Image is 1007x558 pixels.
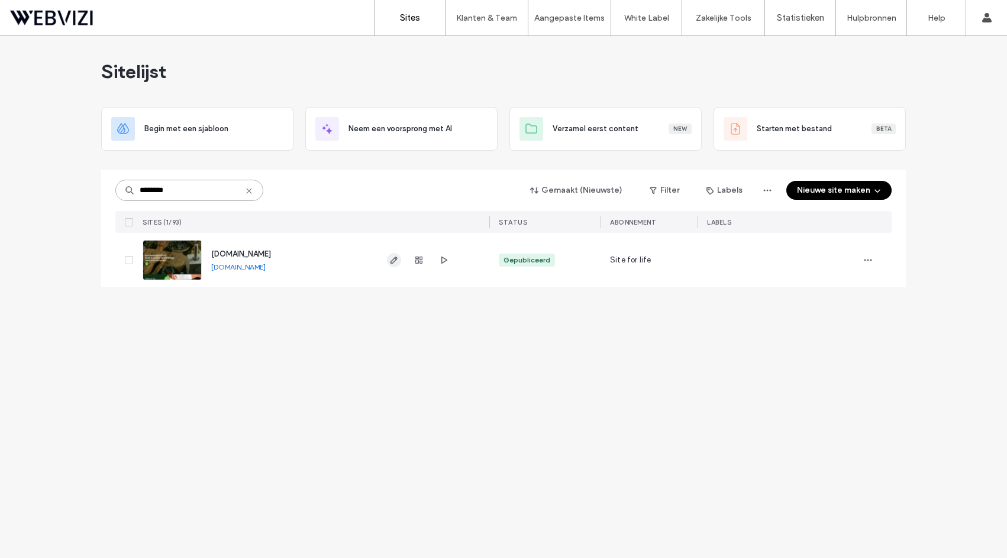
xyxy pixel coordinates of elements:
div: New [669,124,692,134]
span: Sitelijst [101,60,166,83]
span: Help [27,8,51,19]
label: Hulpbronnen [847,13,896,23]
span: Site for life [610,254,651,266]
div: Verzamel eerst contentNew [509,107,702,151]
div: Neem een voorsprong met AI [305,107,498,151]
span: STATUS [499,218,527,226]
a: [DOMAIN_NAME] [211,262,266,271]
label: Help [928,13,945,23]
button: Gemaakt (Nieuwste) [520,181,633,200]
label: Zakelijke Tools [696,13,751,23]
span: Neem een voorsprong met AI [348,123,452,135]
span: Abonnement [610,218,656,226]
div: Starten met bestandBeta [714,107,906,151]
label: Aangepaste Items [534,13,605,23]
div: Gepubliceerd [503,255,550,265]
a: [DOMAIN_NAME] [211,249,271,258]
button: Labels [696,181,753,200]
div: Beta [872,124,896,134]
label: Statistieken [777,12,824,23]
label: Klanten & Team [456,13,517,23]
button: Filter [638,181,691,200]
span: Sites (1/93) [143,218,182,226]
button: Nieuwe site maken [786,181,892,200]
span: Starten met bestand [757,123,832,135]
label: White Label [624,13,669,23]
span: Verzamel eerst content [553,123,638,135]
label: Sites [400,12,420,23]
div: Begin met een sjabloon [101,107,293,151]
span: LABELS [707,218,731,226]
span: Begin met een sjabloon [144,123,228,135]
